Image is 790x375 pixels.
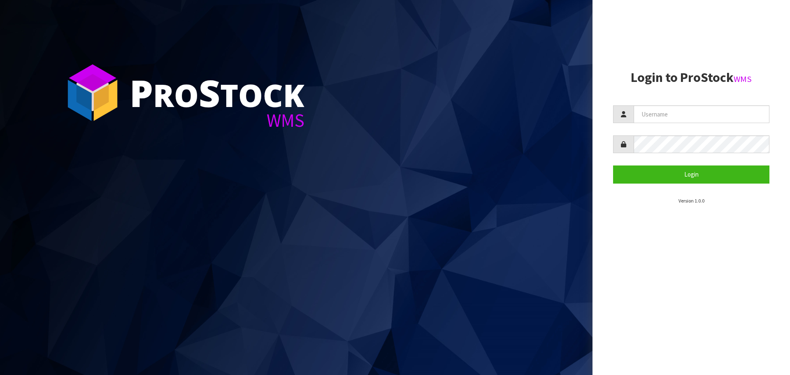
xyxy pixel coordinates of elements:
[130,111,304,130] div: WMS
[130,74,304,111] div: ro tock
[634,105,769,123] input: Username
[613,70,769,85] h2: Login to ProStock
[678,198,704,204] small: Version 1.0.0
[734,74,752,84] small: WMS
[199,68,220,118] span: S
[62,62,123,123] img: ProStock Cube
[613,165,769,183] button: Login
[130,68,153,118] span: P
